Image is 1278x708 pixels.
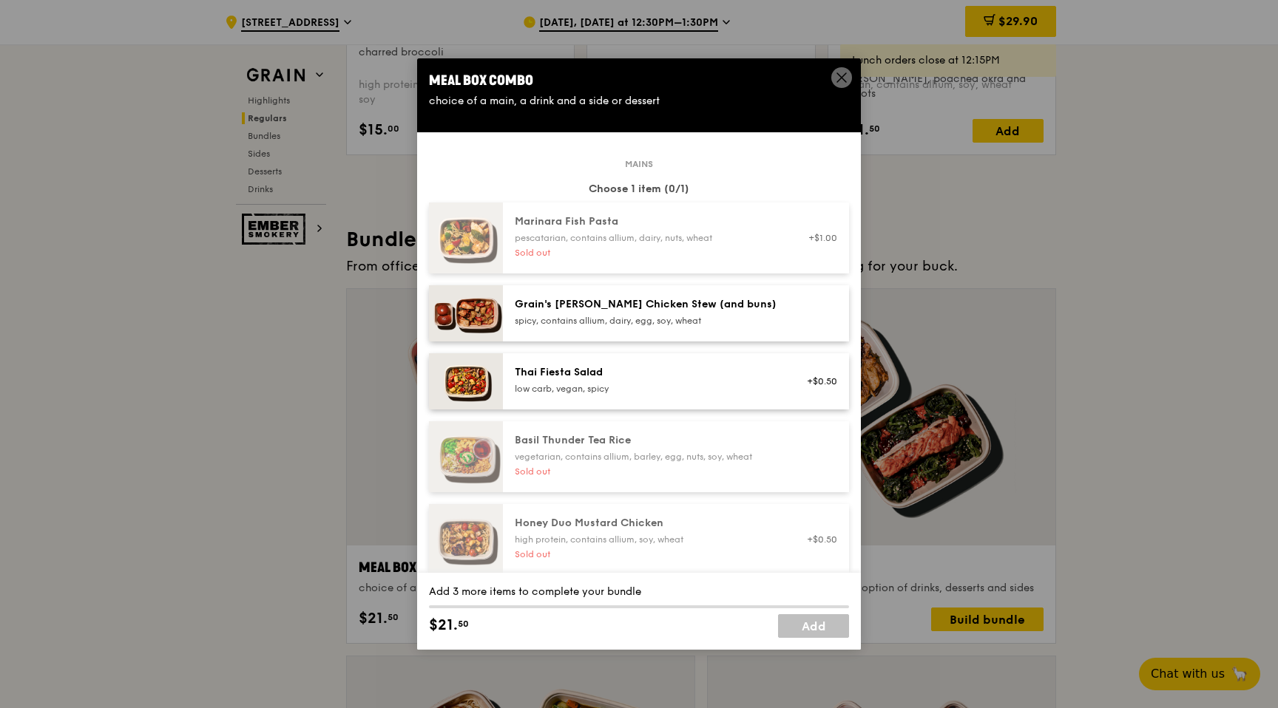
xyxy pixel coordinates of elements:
div: Thai Fiesta Salad [515,365,780,380]
div: Sold out [515,247,780,259]
div: +$0.50 [798,375,837,387]
img: daily_normal_HORZ-Basil-Thunder-Tea-Rice.jpg [429,421,503,492]
div: choice of a main, a drink and a side or dessert [429,94,849,109]
img: daily_normal_Marinara_Fish_Pasta__Horizontal_.jpg [429,202,503,273]
span: 50 [458,618,469,630]
div: +$1.00 [798,232,837,244]
div: Add 3 more items to complete your bundle [429,585,849,599]
div: Honey Duo Mustard Chicken [515,516,780,531]
div: low carb, vegan, spicy [515,383,780,395]
span: $21. [429,614,458,636]
div: Marinara Fish Pasta [515,214,780,229]
a: Add [778,614,849,638]
img: daily_normal_Thai_Fiesta_Salad__Horizontal_.jpg [429,353,503,409]
div: +$0.50 [798,534,837,545]
img: daily_normal_Honey_Duo_Mustard_Chicken__Horizontal_.jpg [429,504,503,575]
div: vegetarian, contains allium, barley, egg, nuts, soy, wheat [515,451,780,463]
div: Basil Thunder Tea Rice [515,433,780,448]
div: Grain's [PERSON_NAME] Chicken Stew (and buns) [515,297,780,312]
img: daily_normal_Grains-Curry-Chicken-Stew-HORZ.jpg [429,285,503,341]
div: Sold out [515,548,780,560]
div: Sold out [515,466,780,477]
div: high protein, contains allium, soy, wheat [515,534,780,545]
div: spicy, contains allium, dairy, egg, soy, wheat [515,315,780,327]
div: Choose 1 item (0/1) [429,182,849,197]
span: Mains [619,158,659,170]
div: Meal Box Combo [429,70,849,91]
div: pescatarian, contains allium, dairy, nuts, wheat [515,232,780,244]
